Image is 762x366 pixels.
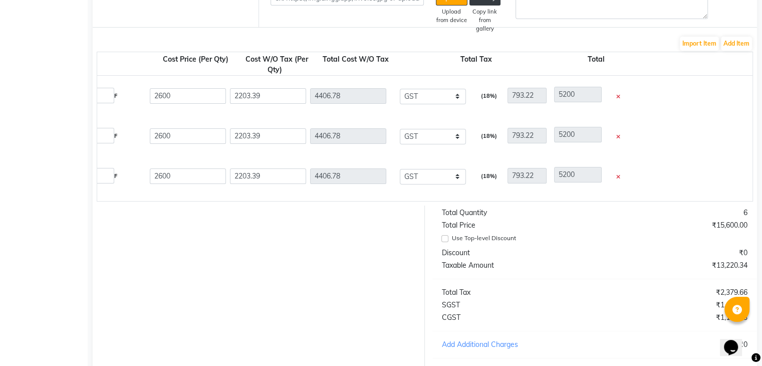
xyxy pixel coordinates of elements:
button: Add Item [721,37,752,51]
div: Total Tax [396,54,556,75]
div: CGST [434,312,595,323]
div: Copy link from gallery [469,8,500,33]
div: (18%) [473,88,500,104]
span: F [114,88,117,104]
div: Total Quantity [434,208,595,218]
div: ₹2,379.66 [595,287,755,298]
div: ₹1,189.83 [595,312,755,323]
button: Import Item [680,37,719,51]
div: Total Tax [434,287,595,298]
div: ₹0 [595,339,755,350]
div: Add Additional Charges [434,339,595,350]
div: ₹15,600.00 [595,220,755,231]
div: Total Price [434,220,595,231]
div: Taxable Amount [434,260,595,271]
div: Total Cost W/O Tax [316,54,396,75]
div: ₹13,220.34 [595,260,755,271]
div: Upload from device [436,8,467,25]
div: 6 [595,208,755,218]
div: ₹1,189.83 [595,300,755,310]
span: Cost Price (Per Qty) [161,53,230,66]
span: Cost W/O Tax (Per Qty) [243,53,308,76]
div: (18%) [473,128,500,144]
span: F [114,128,117,144]
div: Total [556,54,636,75]
iframe: chat widget [720,326,752,356]
span: F [114,168,117,185]
label: Use Top-level Discount [452,234,516,243]
div: ₹0 [595,248,755,258]
div: Discount [434,248,595,258]
div: (18%) [473,168,500,185]
div: SGST [434,300,595,310]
